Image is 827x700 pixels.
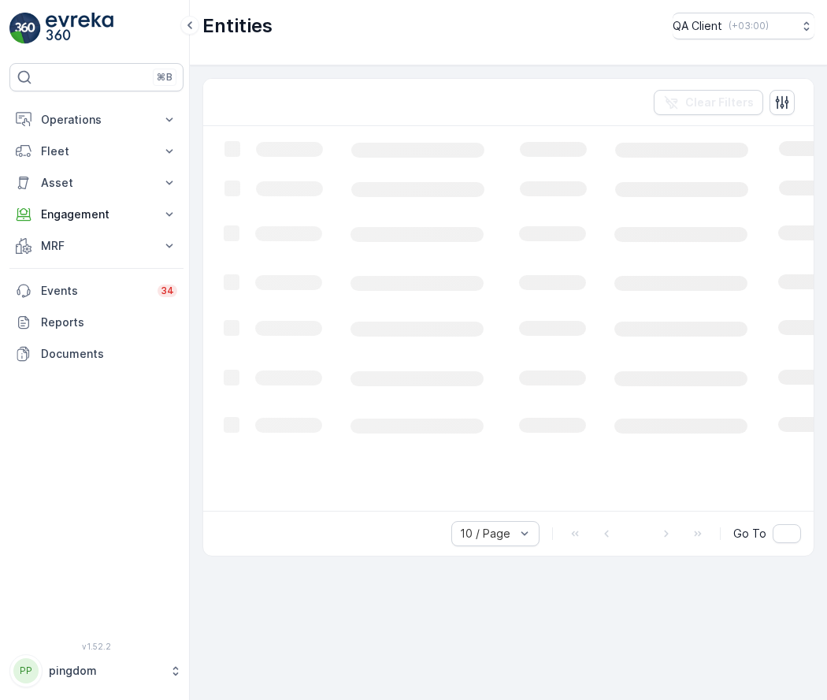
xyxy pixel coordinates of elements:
a: Reports [9,307,184,338]
p: ( +03:00 ) [729,20,769,32]
p: Engagement [41,207,152,222]
p: pingdom [49,663,161,679]
button: QA Client(+03:00) [673,13,814,39]
button: PPpingdom [9,654,184,687]
span: v 1.52.2 [9,642,184,651]
img: logo_light-DOdMpM7g.png [46,13,113,44]
button: Engagement [9,199,184,230]
p: ⌘B [157,71,172,84]
button: Clear Filters [654,90,763,115]
div: PP [13,658,39,683]
span: Go To [733,526,766,542]
p: Fleet [41,143,152,159]
p: Entities [202,13,273,39]
p: Clear Filters [685,95,754,110]
button: Asset [9,167,184,199]
p: Documents [41,346,177,362]
img: logo [9,13,41,44]
button: Operations [9,104,184,136]
p: 34 [161,285,174,297]
button: MRF [9,230,184,262]
p: QA Client [673,18,722,34]
p: Operations [41,112,152,128]
a: Documents [9,338,184,370]
p: MRF [41,238,152,254]
p: Asset [41,175,152,191]
p: Reports [41,315,177,330]
a: Events34 [9,275,184,307]
p: Events [41,283,148,299]
button: Fleet [9,136,184,167]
